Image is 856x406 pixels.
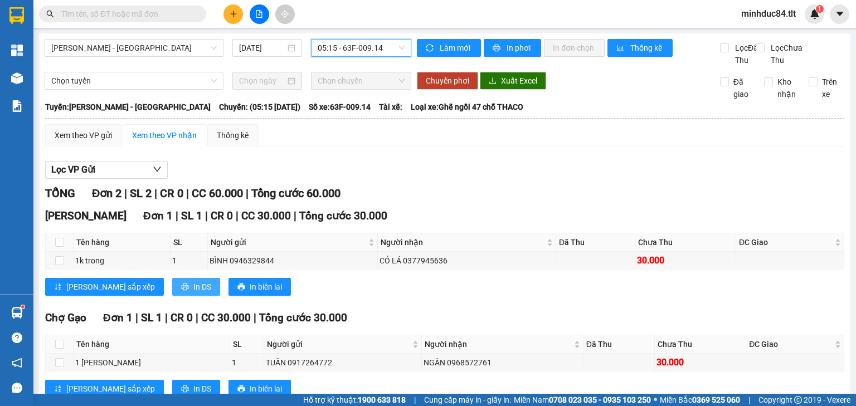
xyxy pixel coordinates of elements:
span: | [294,209,296,222]
span: CC 60.000 [192,187,243,200]
span: phone [6,56,13,64]
span: | [236,209,239,222]
span: CR 0 [211,209,233,222]
th: Tên hàng [74,233,171,252]
b: 42 Ấp Bắc, P10, [GEOGRAPHIC_DATA] [77,19,146,52]
span: Trên xe [818,76,845,100]
button: plus [223,4,243,24]
span: phone [77,56,85,64]
span: SL 1 [141,311,162,324]
button: bar-chartThống kê [607,39,673,57]
span: [PERSON_NAME] [45,209,127,222]
span: Kho nhận [773,76,800,100]
span: Xuất Excel [501,75,537,87]
span: SL 2 [130,187,152,200]
span: Số xe: 63F-009.14 [309,101,371,113]
span: Người nhận [381,236,544,248]
span: printer [493,44,502,53]
img: icon-new-feature [810,9,820,19]
span: ⚪️ [654,398,657,402]
img: logo-vxr [9,7,24,24]
span: | [176,209,178,222]
sup: 1 [816,5,824,13]
span: CC 30.000 [201,311,251,324]
span: sort-ascending [54,385,62,394]
span: down [153,165,162,174]
span: Miền Bắc [660,394,740,406]
div: 1 [232,356,262,369]
span: | [246,187,249,200]
input: 13/10/2025 [239,42,285,54]
span: In phơi [507,42,532,54]
b: [STREET_ADDRESS][PERSON_NAME] [6,31,75,52]
button: aim [275,4,295,24]
button: printerIn DS [172,278,220,296]
span: file-add [255,10,263,18]
span: Hồ Chí Minh - Mỹ Tho [51,40,217,56]
span: printer [181,283,189,292]
button: syncLàm mới [417,39,481,57]
span: ĐC Giao [739,236,833,248]
th: SL [171,233,208,252]
button: printerIn phơi [484,39,541,57]
span: | [186,187,189,200]
span: Tổng cước 60.000 [251,187,341,200]
span: In DS [193,383,211,395]
button: downloadXuất Excel [480,72,546,90]
div: BÌNH 0946329844 [210,255,376,267]
b: 0901222058 [15,56,60,65]
div: TUẤN 0917264772 [266,356,420,369]
span: Tài xế: [379,101,402,113]
span: notification [12,358,22,368]
span: printer [237,283,245,292]
span: message [12,383,22,393]
span: [PERSON_NAME] sắp xếp [66,383,155,395]
span: [PERSON_NAME] sắp xếp [66,281,155,293]
strong: 0708 023 035 - 0935 103 250 [549,395,651,404]
th: SL [230,335,264,354]
span: 1 [818,5,821,13]
span: | [154,187,157,200]
span: | [748,394,750,406]
span: Chợ Gạo [45,311,86,324]
span: 05:15 - 63F-009.14 [318,40,405,56]
span: In biên lai [250,281,282,293]
span: | [205,209,208,222]
span: Chuyến: (05:15 [DATE]) [219,101,300,113]
span: sync [426,44,435,53]
div: 30.000 [637,253,734,267]
span: In biên lai [250,383,282,395]
div: 1 [172,255,206,267]
span: Cung cấp máy in - giấy in: [424,394,511,406]
button: caret-down [830,4,849,24]
span: ĐC Giao [749,338,833,350]
span: Đã giao [729,76,756,100]
span: Người gửi [267,338,410,350]
div: Xem theo VP gửi [55,129,112,141]
span: Lọc Đã Thu [731,42,760,66]
span: Lọc Chưa Thu [766,42,809,66]
img: warehouse-icon [11,307,23,319]
button: Chuyển phơi [417,72,478,90]
span: aim [281,10,289,18]
div: CỎ LÁ 0377945636 [380,255,554,267]
b: Tuyến: [PERSON_NAME] - [GEOGRAPHIC_DATA] [45,102,211,111]
strong: 1900 633 818 [358,395,406,404]
th: Chưa Thu [655,335,746,354]
div: 1 [PERSON_NAME] [75,356,228,369]
button: file-add [250,4,269,24]
div: Thống kê [217,129,249,141]
div: Biên Nhận Hàng gởi [6,70,162,91]
span: plus [230,10,237,18]
div: Xem theo VP nhận [132,129,197,141]
span: Tổng cước 30.000 [259,311,347,324]
span: CR 0 [160,187,183,200]
span: Thống kê [630,42,664,54]
button: printerIn DS [172,380,220,398]
div: 1k trong [75,255,168,267]
strong: 0369 525 060 [692,395,740,404]
span: Đơn 2 [92,187,121,200]
span: caret-down [835,9,845,19]
b: 0901222073 [86,56,131,65]
span: Tổng cước 30.000 [299,209,387,222]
